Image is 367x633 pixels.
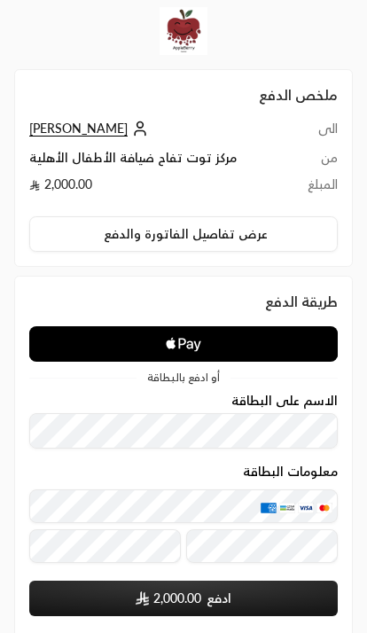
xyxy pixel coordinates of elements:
[231,394,338,408] label: الاسم على البطاقة
[29,529,181,563] input: تاريخ الانتهاء
[153,590,201,607] span: 2,000.00
[29,465,338,568] div: معلومات البطاقة
[29,121,152,136] a: [PERSON_NAME]
[279,503,295,513] img: MADA
[29,465,338,479] legend: معلومات البطاقة
[160,7,207,55] img: Company Logo
[29,291,338,312] div: طريقة الدفع
[147,372,220,383] span: أو ادفع بالبطاقة
[299,120,338,149] td: الى
[186,529,338,563] input: رمز التحقق CVC
[29,149,299,176] td: مركز توت تفاح ضيافة الأطفال الأهلية
[29,84,338,105] h2: ملخص الدفع
[29,581,338,616] button: ادفع SAR2,000.00
[136,591,149,606] img: SAR
[29,176,299,202] td: 2,000.00
[298,503,314,513] img: Visa
[29,394,338,449] div: الاسم على البطاقة
[299,176,338,202] td: المبلغ
[261,503,277,513] img: AMEX
[29,489,338,523] input: بطاقة ائتمانية
[299,149,338,176] td: من
[316,503,332,513] img: MasterCard
[29,121,128,137] span: [PERSON_NAME]
[29,216,338,252] button: عرض تفاصيل الفاتورة والدفع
